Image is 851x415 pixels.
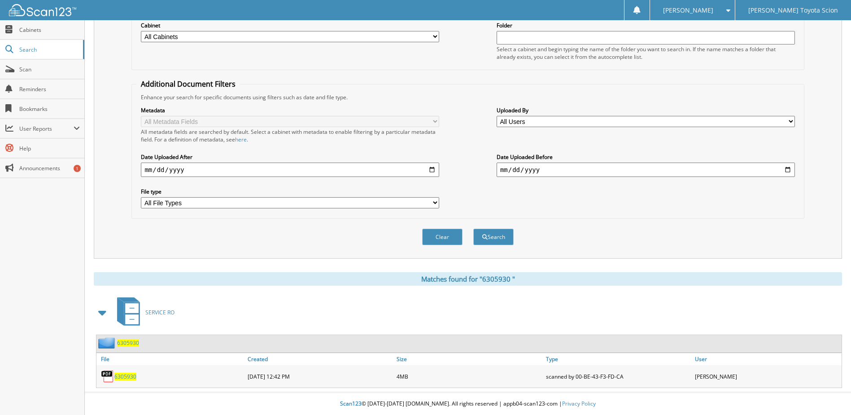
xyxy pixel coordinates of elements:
a: 6305930 [117,339,139,347]
div: All metadata fields are searched by default. Select a cabinet with metadata to enable filtering b... [141,128,439,143]
label: Date Uploaded After [141,153,439,161]
div: [PERSON_NAME] [693,367,842,385]
span: User Reports [19,125,74,132]
label: Uploaded By [497,106,795,114]
label: Date Uploaded Before [497,153,795,161]
a: Size [394,353,543,365]
div: 1 [74,165,81,172]
span: Help [19,145,80,152]
label: File type [141,188,439,195]
img: PDF.png [101,370,114,383]
a: Privacy Policy [562,400,596,407]
button: Search [473,229,514,245]
input: start [141,163,439,177]
span: [PERSON_NAME] Toyota Scion [748,8,838,13]
span: [PERSON_NAME] [663,8,713,13]
button: Clear [422,229,463,245]
a: 6305930 [114,373,136,380]
span: Search [19,46,79,53]
span: Cabinets [19,26,80,34]
img: folder2.png [98,337,117,349]
div: © [DATE]-[DATE] [DOMAIN_NAME]. All rights reserved | appb04-scan123-com | [85,393,851,415]
label: Metadata [141,106,439,114]
span: Scan [19,66,80,73]
div: [DATE] 12:42 PM [245,367,394,385]
span: Scan123 [340,400,362,407]
div: Select a cabinet and begin typing the name of the folder you want to search in. If the name match... [497,45,795,61]
span: S E R V I C E R O [145,309,175,316]
span: 6 3 0 5 9 3 0 [117,339,139,347]
a: SERVICE RO [112,295,175,330]
label: Folder [497,22,795,29]
div: Enhance your search for specific documents using filters such as date and file type. [136,93,799,101]
input: end [497,163,795,177]
div: scanned by 00-BE-43-F3-FD-CA [544,367,693,385]
span: Bookmarks [19,105,80,113]
div: 4MB [394,367,543,385]
a: Created [245,353,394,365]
label: Cabinet [141,22,439,29]
a: Type [544,353,693,365]
a: File [96,353,245,365]
img: scan123-logo-white.svg [9,4,76,16]
a: User [693,353,842,365]
span: Announcements [19,164,80,172]
div: Matches found for "6305930 " [94,272,842,286]
legend: Additional Document Filters [136,79,240,89]
span: Reminders [19,85,80,93]
span: 6 3 0 5 9 3 0 [114,373,136,380]
a: here [235,136,247,143]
